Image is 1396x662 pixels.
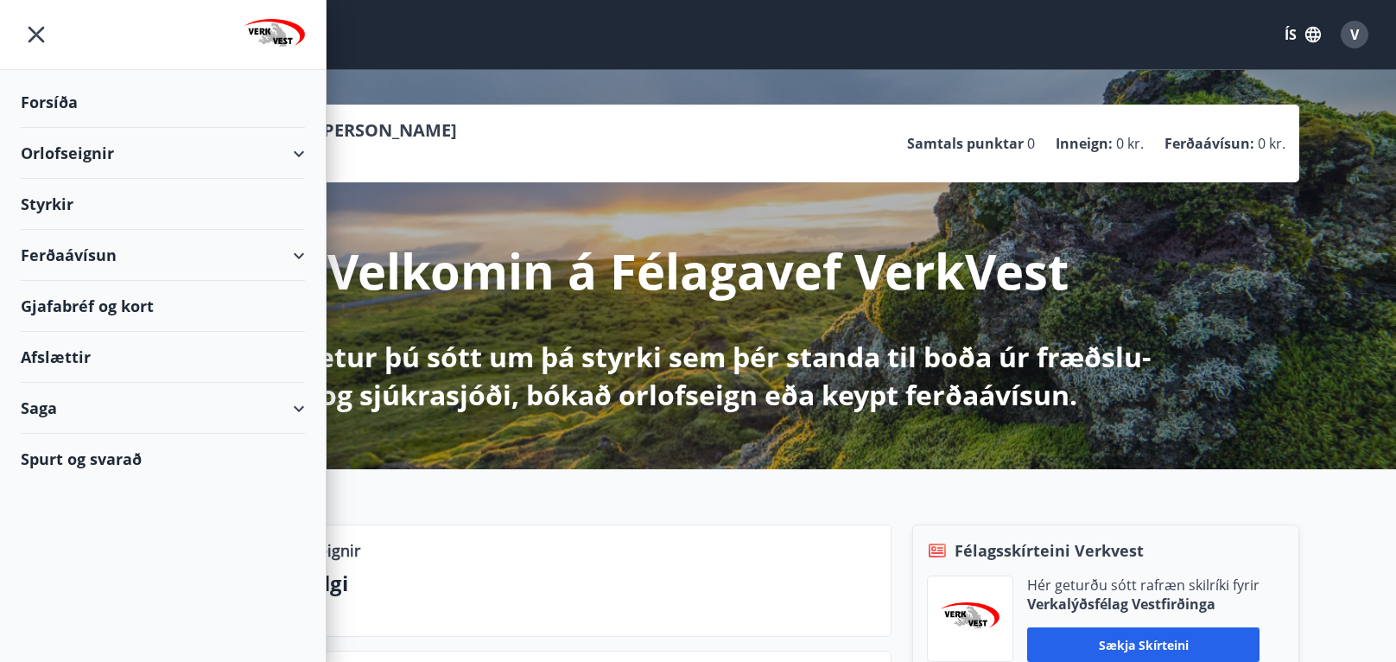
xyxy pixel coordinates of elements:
p: Verkalýðsfélag Vestfirðinga [1027,595,1260,614]
button: V [1334,14,1375,55]
div: Orlofseignir [21,128,305,179]
div: Styrkir [21,179,305,230]
p: Hér geturðu sótt rafræn skilríki fyrir [1027,576,1260,595]
div: Saga [21,383,305,434]
button: ÍS [1275,19,1330,50]
div: Forsíða [21,77,305,128]
span: 0 kr. [1116,134,1144,153]
p: Ferðaávísun : [1164,134,1254,153]
p: Velkomin á Félagavef VerkVest [327,238,1069,303]
button: menu [21,19,52,50]
img: jihgzMk4dcgjRAW2aMgpbAqQEG7LZi0j9dOLAUvz.png [941,602,999,636]
button: Sækja skírteini [1027,627,1260,662]
span: 0 [1027,134,1035,153]
div: Gjafabréf og kort [21,281,305,332]
p: Næstu helgi [224,569,877,598]
div: Ferðaávísun [21,230,305,281]
p: Samtals punktar [907,134,1024,153]
span: 0 kr. [1258,134,1285,153]
div: Spurt og svarað [21,434,305,484]
p: Inneign : [1056,134,1113,153]
span: Félagsskírteini Verkvest [955,539,1144,562]
span: V [1350,25,1359,44]
div: Afslættir [21,332,305,383]
img: union_logo [244,19,305,54]
p: Hér getur þú sótt um þá styrki sem þér standa til boða úr fræðslu- og sjúkrasjóði, bókað orlofsei... [242,338,1154,414]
